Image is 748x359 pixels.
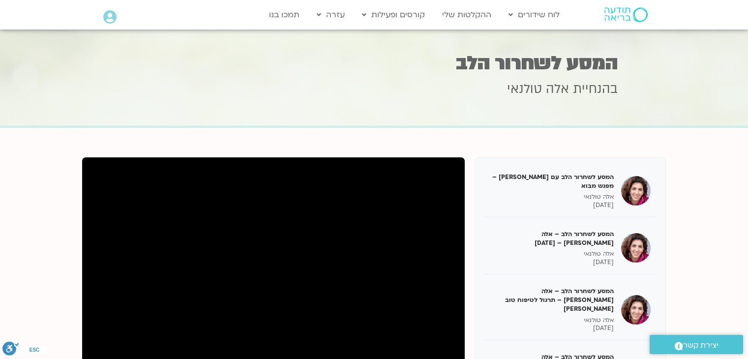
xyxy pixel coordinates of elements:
a: עזרה [312,5,350,24]
p: [DATE] [490,324,614,332]
img: המסע לשחרור הלב – אלה טולנאי – 12/11/24 [621,233,651,263]
p: [DATE] [490,258,614,267]
p: [DATE] [490,201,614,209]
p: אלה טולנאי [490,316,614,325]
img: המסע לשחרור הלב – אלה טולנאי – תרגול לטיפוח טוב לב [621,295,651,325]
p: אלה טולנאי [490,193,614,201]
a: ההקלטות שלי [437,5,496,24]
span: יצירת קשר [683,339,718,352]
h1: המסע לשחרור הלב [131,54,618,73]
img: תודעה בריאה [604,7,648,22]
a: יצירת קשר [650,335,743,354]
h5: המסע לשחרור הלב עם [PERSON_NAME] – מפגש מבוא [490,173,614,190]
a: לוח שידורים [504,5,565,24]
span: בהנחיית [573,80,618,98]
p: אלה טולנאי [490,250,614,258]
h5: המסע לשחרור הלב – אלה [PERSON_NAME] – [DATE] [490,230,614,247]
a: קורסים ופעילות [357,5,430,24]
img: המסע לשחרור הלב עם אלה טולנאי – מפגש מבוא [621,176,651,206]
a: תמכו בנו [264,5,304,24]
h5: המסע לשחרור הלב – אלה [PERSON_NAME] – תרגול לטיפוח טוב [PERSON_NAME] [490,287,614,314]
